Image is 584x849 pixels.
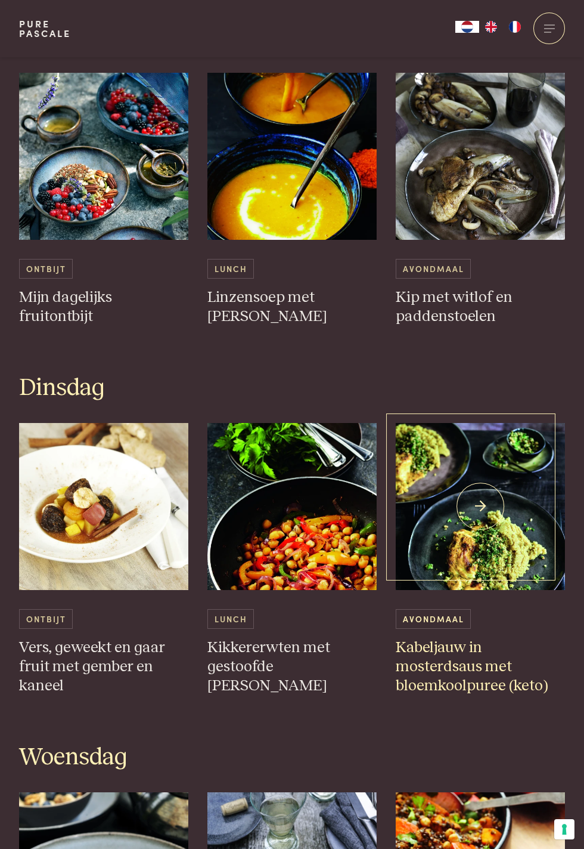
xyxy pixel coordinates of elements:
[19,743,565,773] h1: Woensdag
[19,373,565,403] h1: Dinsdag
[207,609,254,629] span: Lunch
[19,259,73,279] span: Ontbijt
[554,819,574,839] button: Uw voorkeuren voor toestemming voor trackingtechnologieën
[19,423,188,590] img: Vers, geweekt en gaar fruit met gember en kaneel
[396,73,565,326] a: Kip met witlof en paddenstoelen Avondmaal Kip met witlof en paddenstoelen
[396,609,471,629] span: Avondmaal
[19,638,188,696] h3: Vers, geweekt en gaar fruit met gember en kaneel
[19,423,188,696] a: Vers, geweekt en gaar fruit met gember en kaneel Ontbijt Vers, geweekt en gaar fruit met gember e...
[396,73,565,240] img: Kip met witlof en paddenstoelen
[396,288,565,326] h3: Kip met witlof en paddenstoelen
[396,259,471,279] span: Avondmaal
[19,288,188,326] h3: Mijn dagelijks fruitontbijt
[396,423,565,696] a: Kabeljauw in mosterdsaus met bloemkoolpuree (keto) Avondmaal Kabeljauw in mosterdsaus met bloemko...
[455,21,527,33] aside: Language selected: Nederlands
[455,21,479,33] a: NL
[479,21,527,33] ul: Language list
[207,73,377,326] a: Linzensoep met kurkuma Lunch Linzensoep met [PERSON_NAME]
[207,288,377,326] h3: Linzensoep met [PERSON_NAME]
[207,259,254,279] span: Lunch
[19,19,71,38] a: PurePascale
[455,21,479,33] div: Language
[19,73,188,326] a: Mijn dagelijks fruitontbijt Ontbijt Mijn dagelijks fruitontbijt
[207,423,377,696] a: Kikkererwten met gestoofde paprika’s Lunch Kikkererwten met gestoofde [PERSON_NAME]
[207,423,377,590] img: Kikkererwten met gestoofde paprika’s
[19,609,73,629] span: Ontbijt
[207,73,377,240] img: Linzensoep met kurkuma
[207,638,377,696] h3: Kikkererwten met gestoofde [PERSON_NAME]
[479,21,503,33] a: EN
[503,21,527,33] a: FR
[19,73,188,240] img: Mijn dagelijks fruitontbijt
[396,423,565,590] img: Kabeljauw in mosterdsaus met bloemkoolpuree (keto)
[396,638,565,696] h3: Kabeljauw in mosterdsaus met bloemkoolpuree (keto)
